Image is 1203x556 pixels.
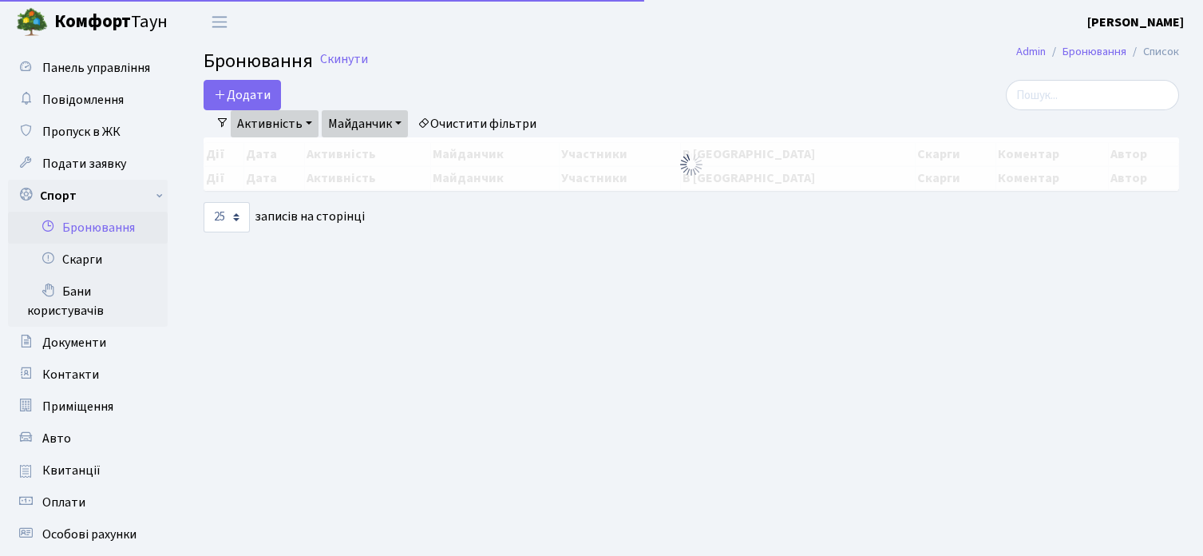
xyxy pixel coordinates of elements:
span: Подати заявку [42,155,126,173]
a: [PERSON_NAME] [1087,13,1184,32]
b: Комфорт [54,9,131,34]
a: Панель управління [8,52,168,84]
span: Приміщення [42,398,113,415]
button: Переключити навігацію [200,9,239,35]
a: Скарги [8,244,168,276]
img: Обробка... [679,152,704,177]
a: Активність [231,110,319,137]
span: Квитанції [42,462,101,479]
span: Оплати [42,494,85,511]
a: Контакти [8,359,168,391]
b: [PERSON_NAME] [1087,14,1184,31]
li: Список [1126,43,1179,61]
a: Квитанції [8,455,168,486]
a: Майданчик [322,110,408,137]
a: Спорт [8,180,168,212]
img: logo.png [16,6,48,38]
span: Контакти [42,366,99,383]
a: Admin [1016,43,1046,60]
a: Пропуск в ЖК [8,116,168,148]
a: Повідомлення [8,84,168,116]
select: записів на сторінці [204,202,250,232]
span: Бронювання [204,47,313,75]
a: Скинути [320,52,368,67]
a: Очистити фільтри [411,110,543,137]
span: Авто [42,430,71,447]
button: Додати [204,80,281,110]
a: Авто [8,423,168,455]
a: Особові рахунки [8,518,168,550]
span: Повідомлення [42,91,124,109]
a: Бронювання [8,212,168,244]
a: Документи [8,327,168,359]
a: Бронювання [1063,43,1126,60]
label: записів на сторінці [204,202,365,232]
nav: breadcrumb [992,35,1203,69]
span: Особові рахунки [42,526,137,543]
a: Приміщення [8,391,168,423]
span: Панель управління [42,59,150,77]
span: Пропуск в ЖК [42,123,121,141]
a: Бани користувачів [8,276,168,327]
a: Оплати [8,486,168,518]
span: Таун [54,9,168,36]
input: Пошук... [1006,80,1179,110]
span: Документи [42,334,106,351]
a: Подати заявку [8,148,168,180]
